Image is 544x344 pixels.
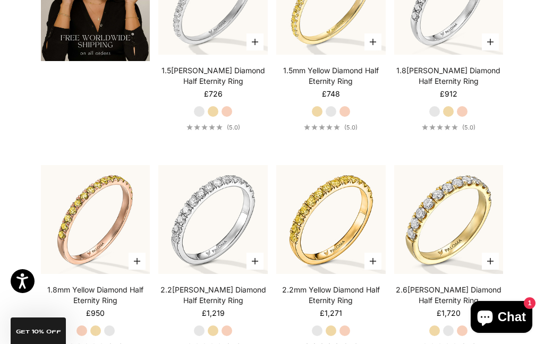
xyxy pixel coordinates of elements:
[204,89,223,99] sale-price: £726
[276,65,386,87] a: 1.5mm Yellow Diamond Half Eternity Ring
[86,308,105,319] sale-price: £950
[16,329,61,334] span: GET 10% Off
[158,285,268,306] a: 2.2[PERSON_NAME] Diamond Half Eternity Ring
[158,65,268,87] a: 1.5[PERSON_NAME] Diamond Half Eternity Ring
[462,124,475,131] span: (5.0)
[344,124,358,131] span: (5.0)
[186,124,240,131] a: 5.0 out of 5.0 stars(5.0)
[437,308,461,319] sale-price: £1,720
[186,124,223,130] div: 5.0 out of 5.0 stars
[422,124,475,131] a: 5.0 out of 5.0 stars(5.0)
[422,124,458,130] div: 5.0 out of 5.0 stars
[276,165,386,274] img: #YellowGold
[158,165,268,274] img: #WhiteGold
[467,301,535,336] inbox-online-store-chat: Shopify online store chat
[394,65,504,87] a: 1.8[PERSON_NAME] Diamond Half Eternity Ring
[320,308,342,319] sale-price: £1,271
[202,308,225,319] sale-price: £1,219
[227,124,240,131] span: (5.0)
[41,165,150,274] img: #RoseGold
[394,165,504,274] img: #YellowGold
[304,124,358,131] a: 5.0 out of 5.0 stars(5.0)
[440,89,457,99] sale-price: £912
[41,285,150,306] a: 1.8mm Yellow Diamond Half Eternity Ring
[322,89,340,99] sale-price: £748
[276,285,386,306] a: 2.2mm Yellow Diamond Half Eternity Ring
[304,124,340,130] div: 5.0 out of 5.0 stars
[11,317,66,344] div: GET 10% Off
[394,285,504,306] a: 2.6[PERSON_NAME] Diamond Half Eternity Ring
